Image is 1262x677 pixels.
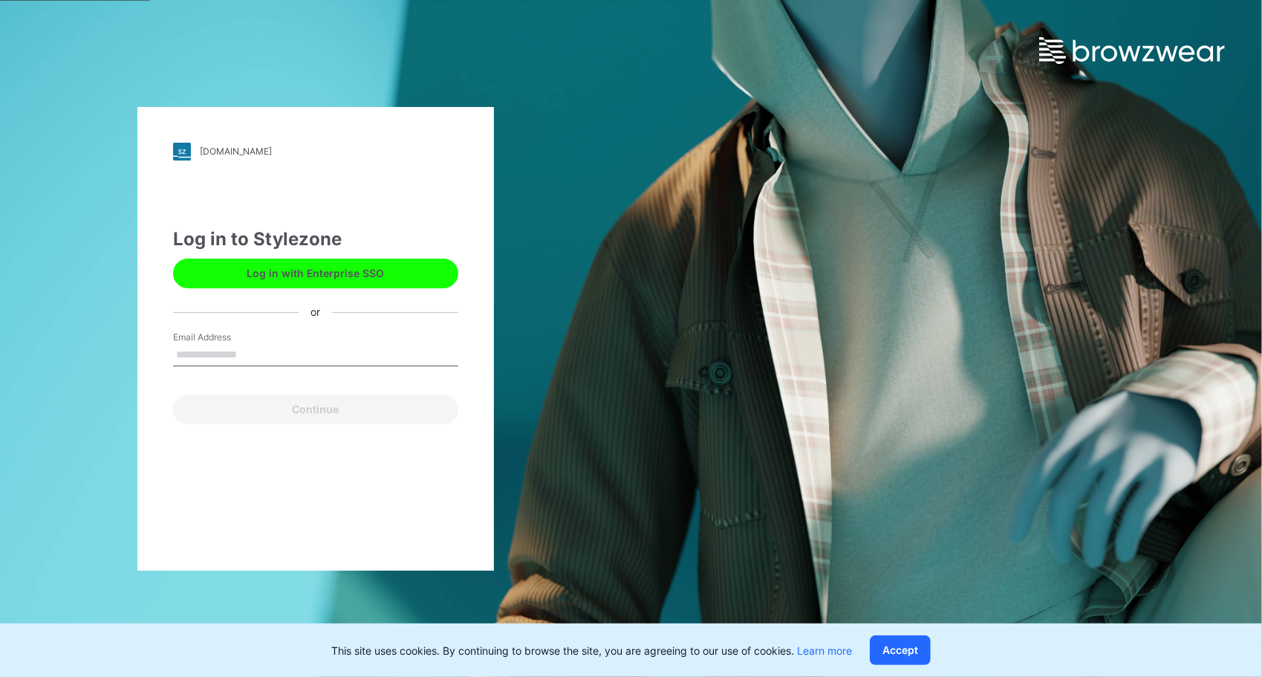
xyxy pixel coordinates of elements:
button: Accept [870,635,931,665]
img: stylezone-logo.562084cfcfab977791bfbf7441f1a819.svg [173,143,191,161]
div: [DOMAIN_NAME] [200,146,272,157]
a: Learn more [797,644,852,657]
img: browzwear-logo.e42bd6dac1945053ebaf764b6aa21510.svg [1039,37,1225,64]
button: Log in with Enterprise SSO [173,259,458,288]
div: Log in to Stylezone [173,226,458,253]
p: This site uses cookies. By continuing to browse the site, you are agreeing to our use of cookies. [331,643,852,658]
a: [DOMAIN_NAME] [173,143,458,161]
label: Email Address [173,331,277,344]
div: or [299,305,332,320]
